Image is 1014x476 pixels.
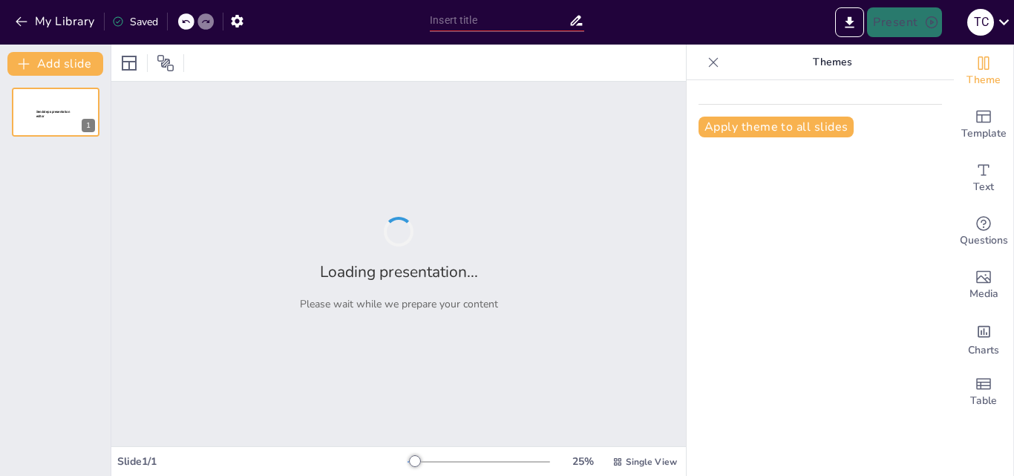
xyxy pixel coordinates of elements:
[954,365,1013,419] div: Add a table
[82,119,95,132] div: 1
[973,179,994,195] span: Text
[626,456,677,468] span: Single View
[11,10,101,33] button: My Library
[954,312,1013,365] div: Add charts and graphs
[960,232,1008,249] span: Questions
[954,45,1013,98] div: Change the overall theme
[954,258,1013,312] div: Add images, graphics, shapes or video
[565,454,601,469] div: 25 %
[117,454,408,469] div: Slide 1 / 1
[157,54,174,72] span: Position
[961,125,1007,142] span: Template
[969,286,998,302] span: Media
[300,297,498,311] p: Please wait while we prepare your content
[430,10,569,31] input: Insert title
[725,45,939,80] p: Themes
[699,117,854,137] button: Apply theme to all slides
[970,393,997,409] span: Table
[12,88,99,137] div: 1
[967,9,994,36] div: T C
[36,110,70,118] span: Sendsteps presentation editor
[112,15,158,29] div: Saved
[7,52,103,76] button: Add slide
[968,342,999,359] span: Charts
[867,7,941,37] button: Present
[954,98,1013,151] div: Add ready made slides
[117,51,141,75] div: Layout
[967,7,994,37] button: T C
[954,205,1013,258] div: Get real-time input from your audience
[835,7,864,37] button: Export to PowerPoint
[954,151,1013,205] div: Add text boxes
[320,261,478,282] h2: Loading presentation...
[966,72,1001,88] span: Theme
